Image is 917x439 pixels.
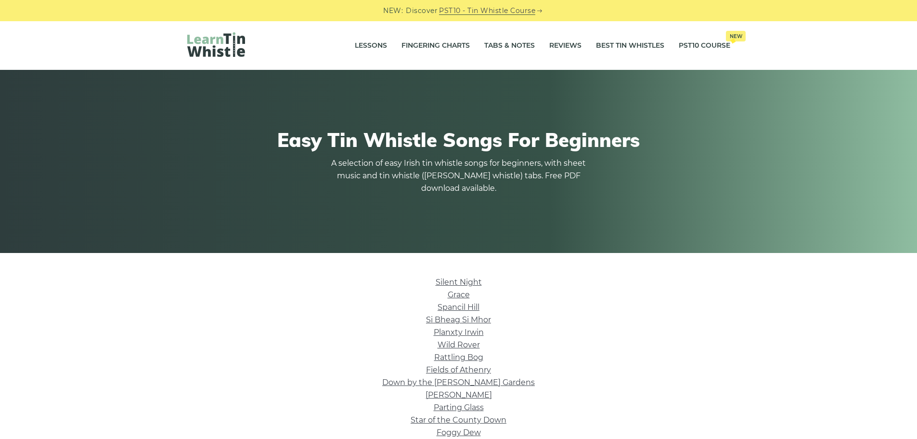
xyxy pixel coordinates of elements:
[436,278,482,287] a: Silent Night
[448,290,470,299] a: Grace
[401,34,470,58] a: Fingering Charts
[187,128,730,151] h1: Easy Tin Whistle Songs For Beginners
[596,34,664,58] a: Best Tin Whistles
[726,31,746,41] span: New
[329,157,589,195] p: A selection of easy Irish tin whistle songs for beginners, with sheet music and tin whistle ([PER...
[434,353,483,362] a: Rattling Bog
[437,428,481,437] a: Foggy Dew
[426,315,491,324] a: Si­ Bheag Si­ Mhor
[382,378,535,387] a: Down by the [PERSON_NAME] Gardens
[438,340,480,349] a: Wild Rover
[679,34,730,58] a: PST10 CourseNew
[426,365,491,374] a: Fields of Athenry
[411,415,506,425] a: Star of the County Down
[355,34,387,58] a: Lessons
[426,390,492,399] a: [PERSON_NAME]
[187,32,245,57] img: LearnTinWhistle.com
[484,34,535,58] a: Tabs & Notes
[434,328,484,337] a: Planxty Irwin
[434,403,484,412] a: Parting Glass
[438,303,479,312] a: Spancil Hill
[549,34,581,58] a: Reviews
